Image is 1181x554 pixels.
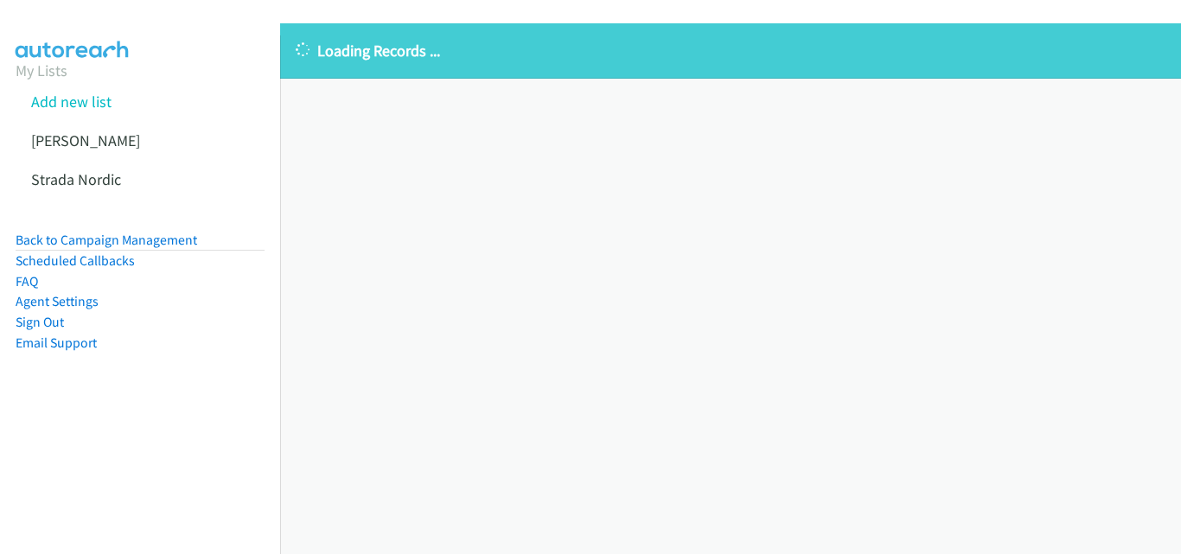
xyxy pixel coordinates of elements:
a: Sign Out [16,314,64,330]
p: Loading Records ... [296,39,1165,62]
a: Add new list [31,92,112,111]
a: FAQ [16,273,38,290]
a: Strada Nordic [31,169,121,189]
a: Back to Campaign Management [16,232,197,248]
a: Email Support [16,334,97,351]
a: [PERSON_NAME] [31,131,140,150]
a: My Lists [16,60,67,80]
a: Scheduled Callbacks [16,252,135,269]
a: Agent Settings [16,293,99,309]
